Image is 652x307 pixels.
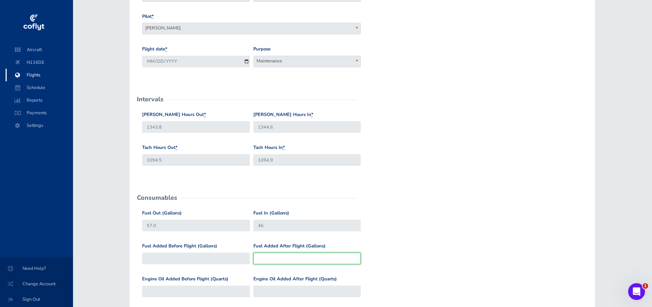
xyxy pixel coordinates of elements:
abbr: required [175,144,178,151]
label: Pilot [142,13,154,20]
span: Marc Leonard [142,23,361,34]
label: Fuel Added After Flight (Gallons) [253,243,326,250]
label: [PERSON_NAME] Hours In [253,111,313,118]
label: Engine Oil Added Before Flight (Quarts) [142,275,228,283]
span: Change Account [8,278,65,290]
abbr: required [165,46,167,52]
abbr: required [283,144,285,151]
label: Tach Hours In [253,144,285,151]
span: Sign Out [8,293,65,306]
abbr: required [204,111,206,118]
span: Marc Leonard [142,23,360,33]
span: Schedule [13,81,66,94]
label: Engine Oil Added After Flight (Quarts) [253,275,337,283]
iframe: Intercom live chat [628,283,645,300]
span: Flights [13,69,66,81]
span: Maintenance [253,56,361,67]
label: [PERSON_NAME] Hours Out [142,111,206,118]
span: Reports [13,94,66,107]
span: Settings [13,119,66,132]
label: Fuel Out (Gallons) [142,210,182,217]
span: 1 [643,283,648,289]
img: coflyt logo [22,12,45,33]
label: Tach Hours Out [142,144,178,151]
abbr: required [311,111,313,118]
label: Fuel Added Before Flight (Gallons) [142,243,217,250]
label: Purpose [253,46,271,53]
h2: Intervals [137,96,164,102]
span: Need Help? [8,262,65,275]
label: Flight date [142,46,167,53]
span: Aircraft [13,43,66,56]
span: Payments [13,107,66,119]
abbr: required [152,13,154,20]
h2: Consumables [137,195,177,201]
span: Maintenance [254,56,360,66]
label: Fuel In (Gallons) [253,210,289,217]
span: N116DE [13,56,66,69]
